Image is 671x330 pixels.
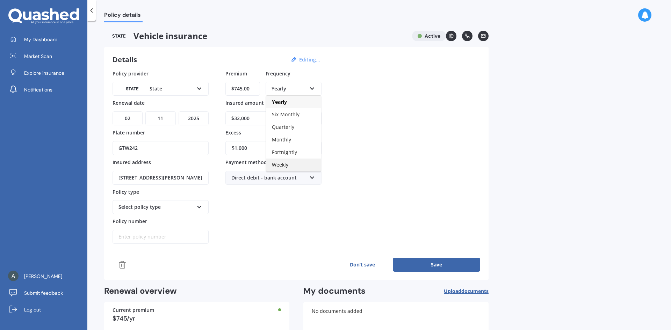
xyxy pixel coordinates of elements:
h2: My documents [303,286,366,296]
input: Enter amount [225,111,322,125]
button: Don’t save [332,258,393,272]
span: Excess [225,129,241,136]
a: Log out [5,303,87,317]
span: My Dashboard [24,36,58,43]
span: Six-Monthly [272,111,300,118]
div: Direct debit - bank account [231,174,306,182]
span: Quarterly [272,124,294,130]
span: Insured amount [225,100,264,106]
a: Explore insurance [5,66,87,80]
img: ACg8ocK7r6om3KeQr8qKkxpnM8LXsBgsleifiFjTuv1QUFSAr0Fsrg=s96-c [8,271,19,281]
span: Policy details [104,12,143,21]
span: Yearly [272,98,287,105]
div: $1,000 [232,144,307,152]
h3: Details [113,55,137,64]
div: Yearly [272,85,306,93]
span: [PERSON_NAME] [24,273,62,280]
button: Save [393,258,480,272]
span: Fortnightly [272,149,297,155]
span: Insured address [113,159,151,166]
a: [PERSON_NAME] [5,269,87,283]
span: Weekly [272,161,288,168]
div: Select policy type [118,203,194,211]
span: Vehicle insurance [104,31,406,41]
span: Explore insurance [24,69,64,76]
span: Monthly [272,136,291,143]
input: Enter policy number [113,230,209,244]
span: Submit feedback [24,289,63,296]
span: Policy type [113,188,139,195]
img: State-text-1.webp [118,84,146,94]
div: $745/yr [113,315,281,322]
span: Premium [225,70,247,76]
span: Notifications [24,86,52,93]
a: Market Scan [5,49,87,63]
button: Editing... [297,57,322,63]
h2: Renewal overview [104,286,289,296]
button: Uploaddocuments [444,286,489,296]
a: Submit feedback [5,286,87,300]
span: Frequency [266,70,290,76]
span: Upload [444,288,489,294]
div: State [118,85,194,93]
input: Enter address [113,171,209,185]
img: State-text-1.webp [104,31,134,41]
span: Policy number [113,218,147,225]
a: Notifications [5,83,87,97]
span: Plate number [113,129,145,136]
span: documents [461,288,489,294]
span: Market Scan [24,53,52,60]
span: Renewal date [113,100,145,106]
span: Policy provider [113,70,149,76]
a: My Dashboard [5,32,87,46]
div: Current premium [113,308,281,313]
input: Enter amount [225,82,260,96]
span: Log out [24,306,41,313]
span: Payment method [225,159,267,166]
input: Enter plate number [113,141,209,155]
